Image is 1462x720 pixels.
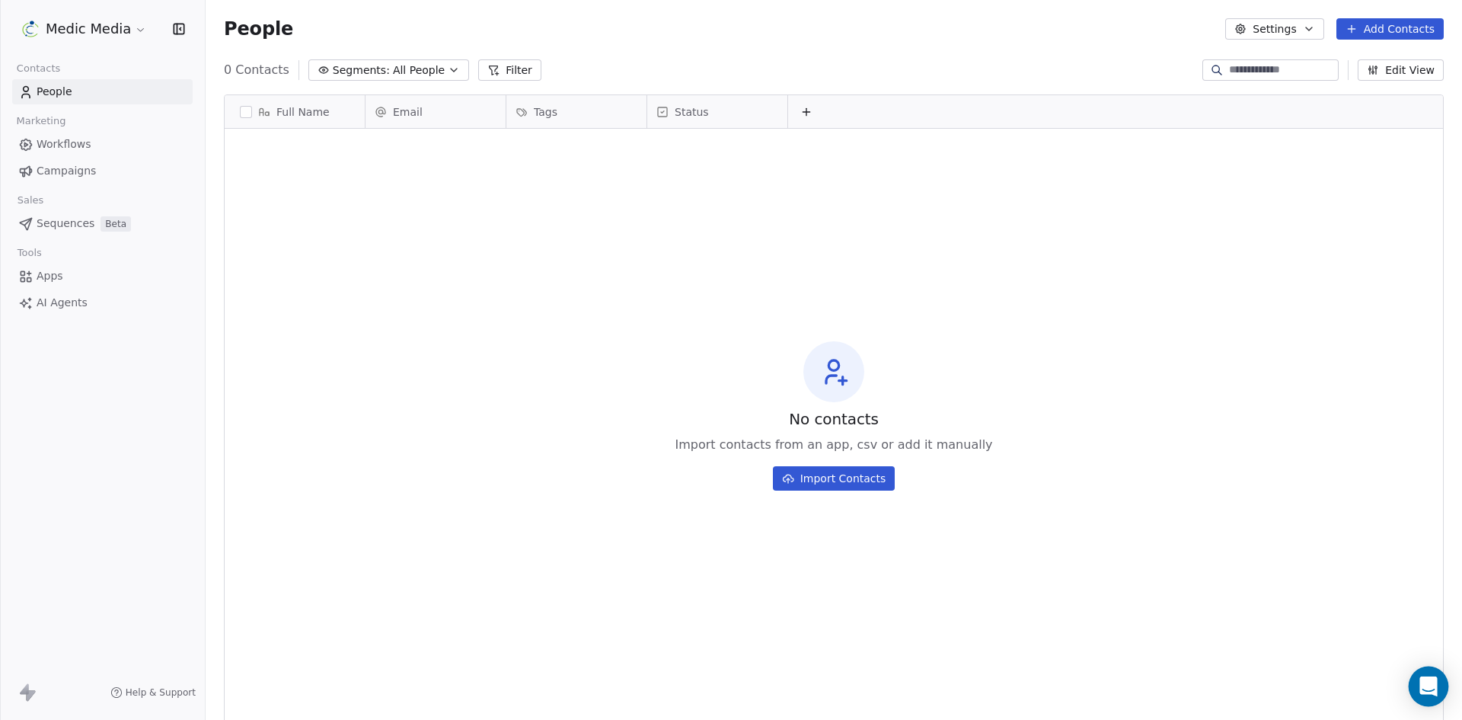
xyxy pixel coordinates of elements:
a: SequencesBeta [12,211,193,236]
div: Full Name [225,95,365,128]
a: Apps [12,264,193,289]
div: Email [365,95,506,128]
button: Settings [1225,18,1323,40]
span: Medic Media [46,19,131,39]
span: Status [675,104,709,120]
div: grid [365,129,1444,693]
span: All People [393,62,445,78]
span: Segments: [333,62,390,78]
button: Medic Media [18,16,150,42]
button: Add Contacts [1336,18,1444,40]
span: People [37,84,72,100]
a: Import Contacts [773,460,895,491]
span: Beta [101,216,131,232]
a: People [12,79,193,104]
span: Tags [534,104,557,120]
span: Email [393,104,423,120]
div: grid [225,129,365,693]
img: Logoicon.png [21,20,40,38]
span: Import contacts from an app, csv or add it manually [675,436,992,454]
button: Filter [478,59,541,81]
span: Help & Support [126,686,196,699]
a: Campaigns [12,158,193,184]
span: Tools [11,242,48,264]
div: Status [647,95,787,128]
a: Workflows [12,132,193,157]
button: Edit View [1358,59,1444,81]
span: Sequences [37,216,94,232]
span: People [224,18,293,40]
span: Contacts [10,57,67,80]
a: Help & Support [110,686,196,699]
span: Campaigns [37,163,96,179]
span: 0 Contacts [224,61,289,79]
span: Full Name [276,104,330,120]
span: No contacts [789,408,879,430]
span: AI Agents [37,295,88,311]
a: AI Agents [12,290,193,315]
span: Sales [11,189,50,212]
span: Apps [37,268,63,284]
button: Import Contacts [773,466,895,491]
span: Marketing [10,110,72,133]
span: Workflows [37,136,91,152]
div: Open Intercom Messenger [1409,667,1449,707]
div: Tags [506,95,646,128]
